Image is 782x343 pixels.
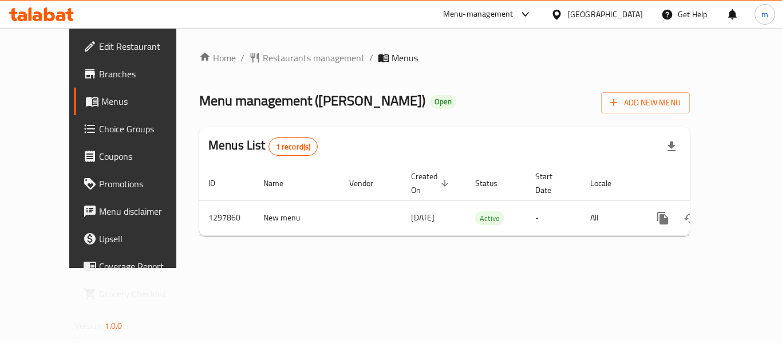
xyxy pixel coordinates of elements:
[658,133,685,160] div: Export file
[475,176,512,190] span: Status
[199,200,254,235] td: 1297860
[761,8,768,21] span: m
[74,253,200,280] a: Coverage Report
[475,212,504,225] span: Active
[240,51,244,65] li: /
[74,143,200,170] a: Coupons
[249,51,365,65] a: Restaurants management
[590,176,626,190] span: Locale
[411,169,452,197] span: Created On
[74,170,200,198] a: Promotions
[208,176,230,190] span: ID
[99,40,191,53] span: Edit Restaurant
[677,204,704,232] button: Change Status
[649,204,677,232] button: more
[74,225,200,253] a: Upsell
[105,318,123,333] span: 1.0.0
[199,88,425,113] span: Menu management ( [PERSON_NAME] )
[199,51,236,65] a: Home
[99,67,191,81] span: Branches
[74,88,200,115] a: Menus
[74,198,200,225] a: Menu disclaimer
[99,204,191,218] span: Menu disclaimer
[74,115,200,143] a: Choice Groups
[526,200,581,235] td: -
[99,122,191,136] span: Choice Groups
[411,210,435,225] span: [DATE]
[99,287,191,301] span: Grocery Checklist
[581,200,640,235] td: All
[99,149,191,163] span: Coupons
[75,318,103,333] span: Version:
[254,200,340,235] td: New menu
[99,177,191,191] span: Promotions
[208,137,318,156] h2: Menus List
[199,51,690,65] nav: breadcrumb
[74,280,200,307] a: Grocery Checklist
[263,176,298,190] span: Name
[640,166,768,201] th: Actions
[601,92,690,113] button: Add New Menu
[74,60,200,88] a: Branches
[101,94,191,108] span: Menus
[535,169,567,197] span: Start Date
[392,51,418,65] span: Menus
[567,8,643,21] div: [GEOGRAPHIC_DATA]
[263,51,365,65] span: Restaurants management
[74,33,200,60] a: Edit Restaurant
[269,141,318,152] span: 1 record(s)
[99,232,191,246] span: Upsell
[99,259,191,273] span: Coverage Report
[610,96,681,110] span: Add New Menu
[369,51,373,65] li: /
[199,166,768,236] table: enhanced table
[430,97,456,107] span: Open
[443,7,514,21] div: Menu-management
[475,211,504,225] div: Active
[349,176,388,190] span: Vendor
